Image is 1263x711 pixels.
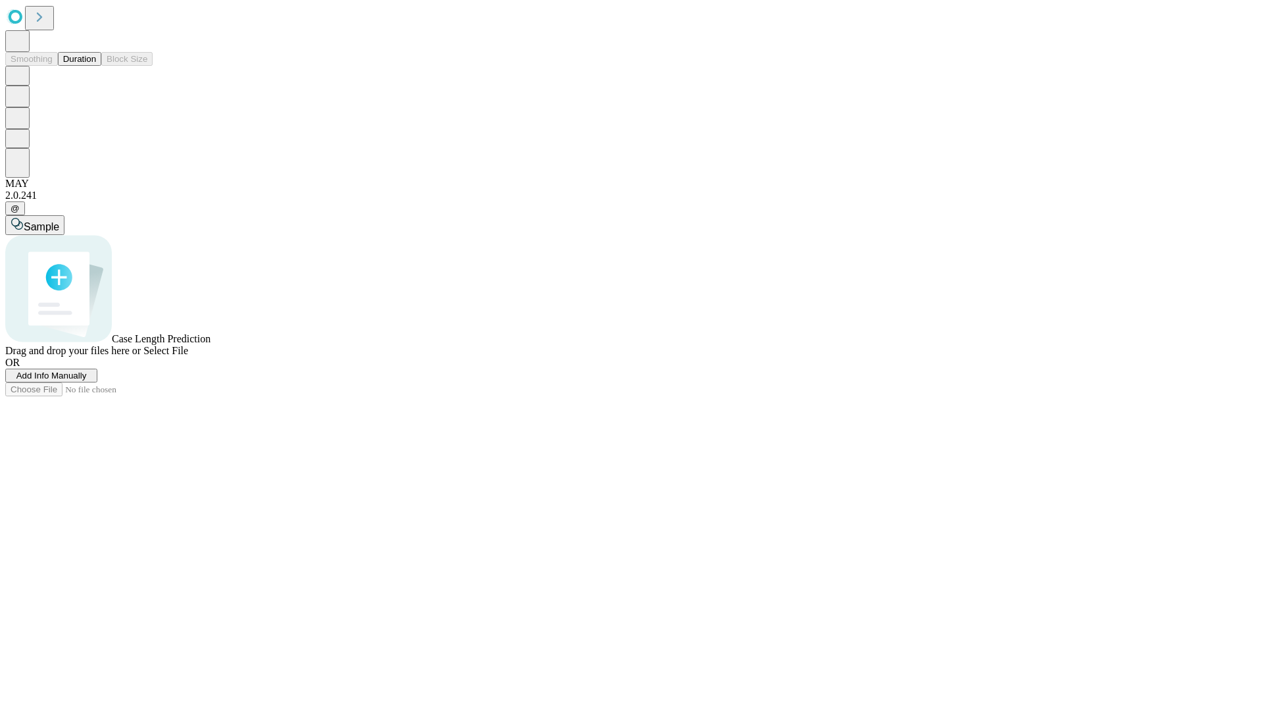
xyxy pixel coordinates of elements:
[24,221,59,232] span: Sample
[143,345,188,356] span: Select File
[5,178,1258,190] div: MAY
[16,371,87,381] span: Add Info Manually
[5,215,64,235] button: Sample
[11,203,20,213] span: @
[5,190,1258,201] div: 2.0.241
[101,52,153,66] button: Block Size
[112,333,210,344] span: Case Length Prediction
[5,52,58,66] button: Smoothing
[5,201,25,215] button: @
[5,357,20,368] span: OR
[58,52,101,66] button: Duration
[5,345,141,356] span: Drag and drop your files here or
[5,369,97,382] button: Add Info Manually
